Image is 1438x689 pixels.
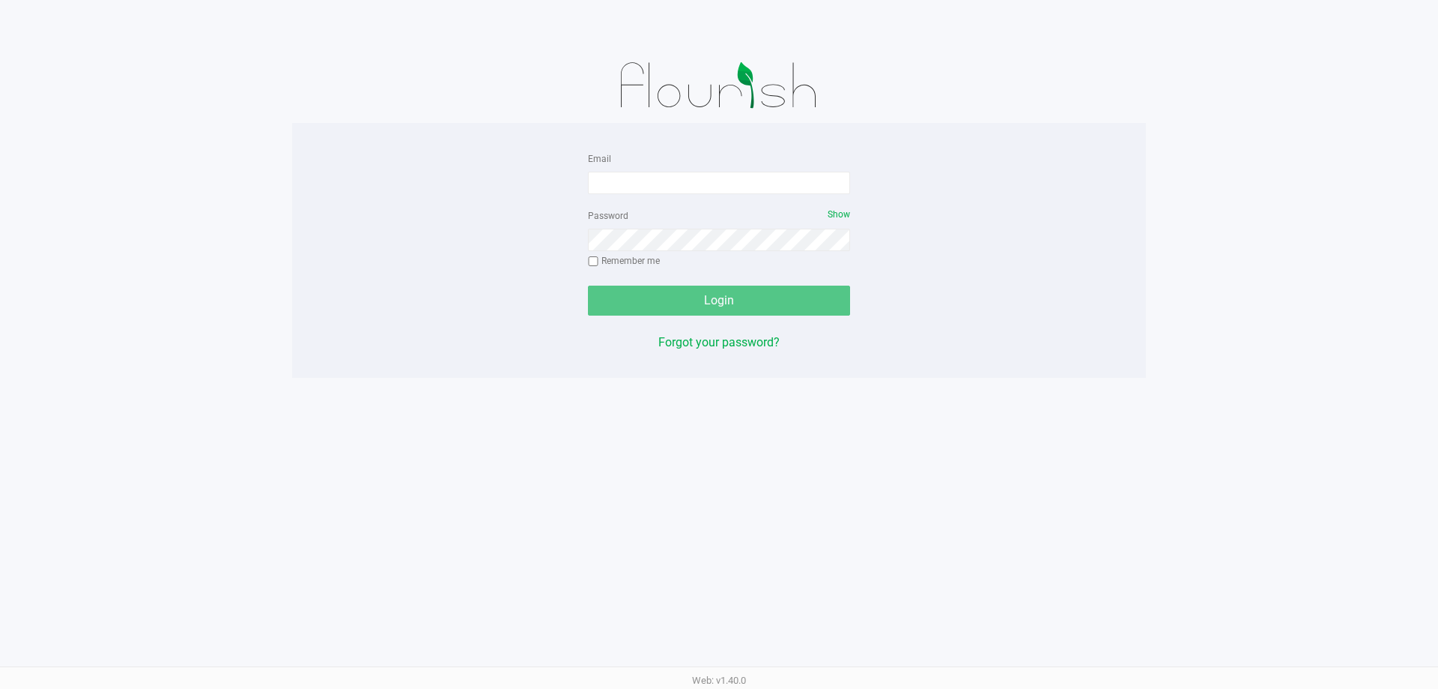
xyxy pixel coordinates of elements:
label: Remember me [588,254,660,268]
label: Password [588,209,628,223]
input: Remember me [588,256,598,267]
button: Forgot your password? [658,334,780,352]
span: Show [828,209,850,220]
label: Email [588,152,611,166]
span: Web: v1.40.0 [692,675,746,686]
